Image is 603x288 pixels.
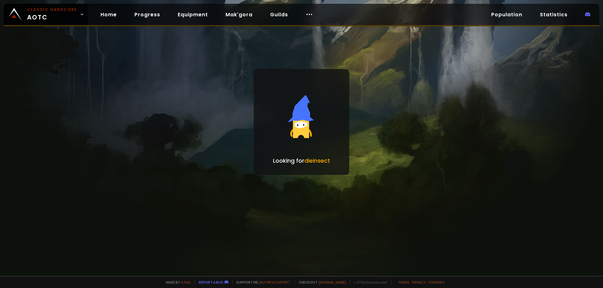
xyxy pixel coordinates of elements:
[319,280,346,285] a: [DOMAIN_NAME]
[95,8,122,21] a: Home
[162,280,190,285] span: Made by
[220,8,258,21] a: Mak'gora
[199,280,223,285] a: Report a bug
[232,280,291,285] span: Support me,
[535,8,573,21] a: Statistics
[304,157,330,165] span: dieinsect
[260,280,291,285] a: Buy me a coffee
[27,7,77,13] small: Classic Hardcore
[398,280,410,285] a: Terms
[428,280,445,285] a: Consent
[412,280,426,285] a: Privacy
[295,280,346,285] span: Checkout
[4,4,88,25] a: Classic HardcoreAOTC
[350,280,388,285] span: v. d752d5 - production
[129,8,165,21] a: Progress
[265,8,293,21] a: Guilds
[273,156,330,165] p: Looking for
[181,280,190,285] a: a fan
[27,7,77,22] span: AOTC
[486,8,527,21] a: Population
[173,8,213,21] a: Equipment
